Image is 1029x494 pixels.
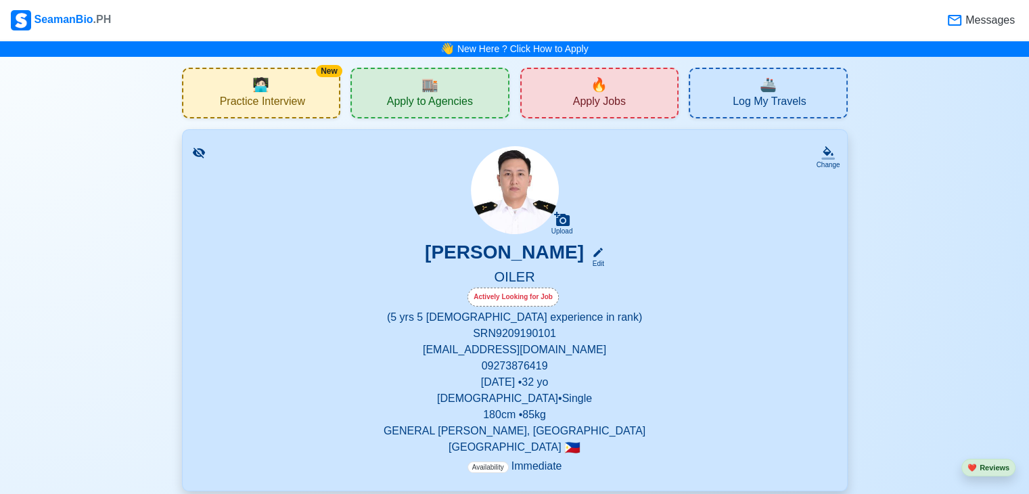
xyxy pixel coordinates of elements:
[199,269,831,288] h5: OILER
[11,10,31,30] img: Logo
[467,458,562,474] p: Immediate
[199,390,831,407] p: [DEMOGRAPHIC_DATA] • Single
[760,74,777,95] span: travel
[199,325,831,342] p: SRN 9209190101
[199,309,831,325] p: (5 yrs 5 [DEMOGRAPHIC_DATA] experience in rank)
[421,74,438,95] span: agencies
[733,95,806,112] span: Log My Travels
[220,95,305,112] span: Practice Interview
[316,65,342,77] div: New
[425,241,584,269] h3: [PERSON_NAME]
[199,423,831,439] p: GENERAL [PERSON_NAME], [GEOGRAPHIC_DATA]
[387,95,473,112] span: Apply to Agencies
[467,462,509,473] span: Availability
[467,288,559,307] div: Actively Looking for Job
[591,74,608,95] span: new
[199,358,831,374] p: 09273876419
[564,441,580,454] span: 🇵🇭
[551,227,573,235] div: Upload
[252,74,269,95] span: interview
[816,160,840,170] div: Change
[11,10,111,30] div: SeamanBio
[93,14,112,25] span: .PH
[199,342,831,358] p: [EMAIL_ADDRESS][DOMAIN_NAME]
[199,374,831,390] p: [DATE] • 32 yo
[199,439,831,455] p: [GEOGRAPHIC_DATA]
[587,259,604,269] div: Edit
[963,12,1015,28] span: Messages
[457,43,589,54] a: New Here ? Click How to Apply
[573,95,626,112] span: Apply Jobs
[961,459,1015,477] button: heartReviews
[199,407,831,423] p: 180 cm • 85 kg
[967,464,977,472] span: heart
[439,39,456,58] span: bell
